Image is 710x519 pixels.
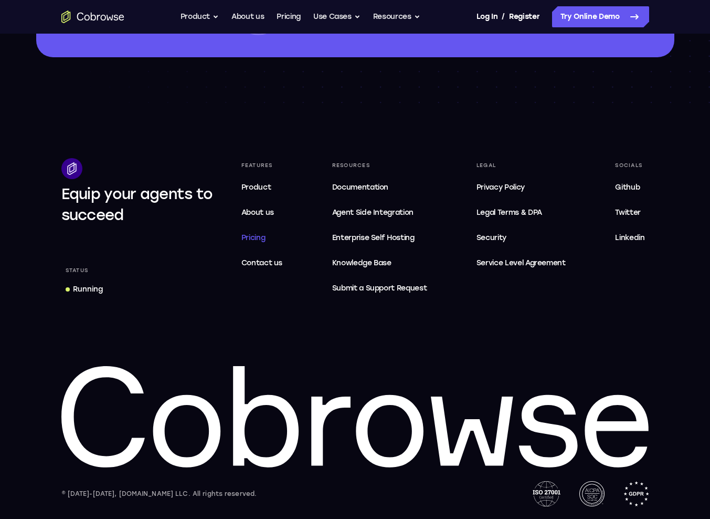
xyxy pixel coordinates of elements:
[181,6,219,27] button: Product
[472,253,570,274] a: Service Level Agreement
[472,158,570,173] div: Legal
[623,481,649,506] img: GDPR
[332,258,391,267] span: Knowledge Base
[476,6,497,27] a: Log In
[476,208,542,217] span: Legal Terms & DPA
[611,202,649,223] a: Twitter
[332,206,427,219] span: Agent Side Integration
[472,227,570,248] a: Security
[73,284,103,295] div: Running
[237,158,287,173] div: Features
[241,233,266,242] span: Pricing
[533,481,560,506] img: ISO
[472,202,570,223] a: Legal Terms & DPA
[328,253,431,274] a: Knowledge Base
[241,208,274,217] span: About us
[552,6,649,27] a: Try Online Demo
[237,253,287,274] a: Contact us
[332,183,388,192] span: Documentation
[61,263,93,278] div: Status
[328,227,431,248] a: Enterprise Self Hosting
[237,177,287,198] a: Product
[328,158,431,173] div: Resources
[615,233,644,242] span: Linkedin
[476,183,525,192] span: Privacy Policy
[328,177,431,198] a: Documentation
[579,481,605,506] img: AICPA SOC
[231,6,264,27] a: About us
[615,183,640,192] span: Github
[241,258,283,267] span: Contact us
[476,233,506,242] span: Security
[373,6,420,27] button: Resources
[332,232,427,244] span: Enterprise Self Hosting
[502,11,505,23] span: /
[509,6,539,27] a: Register
[615,208,641,217] span: Twitter
[61,11,124,23] a: Go to the home page
[328,278,431,299] a: Submit a Support Request
[61,489,257,499] div: © [DATE]-[DATE], [DOMAIN_NAME] LLC. All rights reserved.
[328,202,431,223] a: Agent Side Integration
[611,227,649,248] a: Linkedin
[277,6,301,27] a: Pricing
[241,183,271,192] span: Product
[472,177,570,198] a: Privacy Policy
[476,257,566,269] span: Service Level Agreement
[611,177,649,198] a: Github
[237,202,287,223] a: About us
[332,282,427,295] span: Submit a Support Request
[61,280,107,299] a: Running
[237,227,287,248] a: Pricing
[61,185,213,224] span: Equip your agents to succeed
[611,158,649,173] div: Socials
[313,6,361,27] button: Use Cases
